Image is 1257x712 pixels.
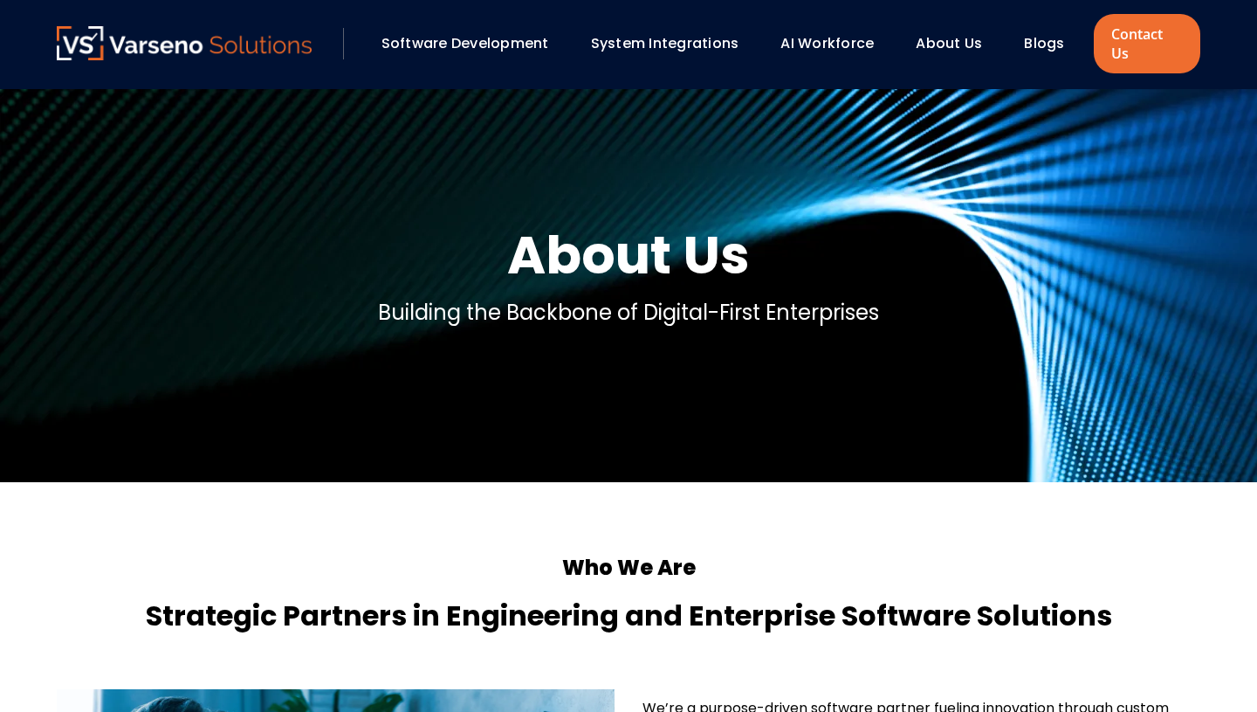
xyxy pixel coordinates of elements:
a: Blogs [1024,33,1064,53]
a: About Us [916,33,982,53]
p: Building the Backbone of Digital-First Enterprises [378,297,879,328]
a: Contact Us [1094,14,1200,73]
h4: Strategic Partners in Engineering and Enterprise Software Solutions [57,595,1200,637]
div: AI Workforce [772,29,898,59]
h1: About Us [507,220,750,290]
a: System Integrations [591,33,739,53]
a: Software Development [381,33,549,53]
div: Blogs [1015,29,1089,59]
a: Varseno Solutions – Product Engineering & IT Services [57,26,312,61]
a: AI Workforce [780,33,874,53]
div: System Integrations [582,29,764,59]
img: Varseno Solutions – Product Engineering & IT Services [57,26,312,60]
div: Software Development [373,29,574,59]
div: About Us [907,29,1006,59]
h5: Who We Are [57,552,1200,584]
